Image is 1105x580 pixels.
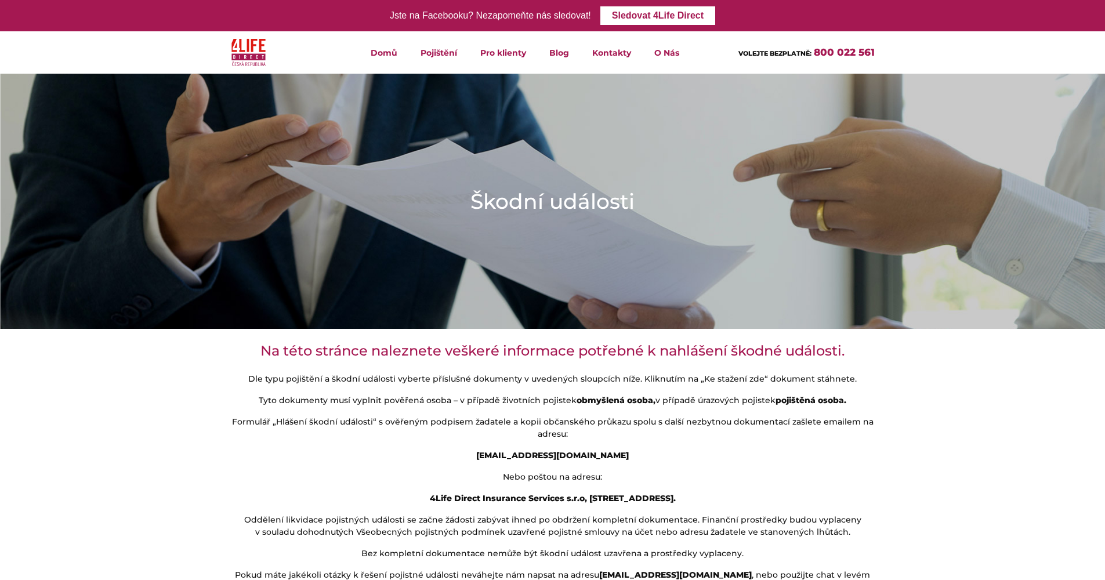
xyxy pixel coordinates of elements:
a: Blog [538,31,581,74]
a: Kontakty [581,31,643,74]
p: Dle typu pojištění a škodní události vyberte příslušné dokumenty v uvedených sloupcích níže. Klik... [231,373,875,385]
p: Tyto dokumenty musí vyplnit pověřená osoba – v případě životních pojistek v případě úrazových poj... [231,394,875,407]
p: Formulář „Hlášení škodní události“ s ověřeným podpisem žadatele a kopii občanského průkazu spolu ... [231,416,875,440]
strong: [EMAIL_ADDRESS][DOMAIN_NAME] [476,450,629,461]
p: Bez kompletní dokumentace nemůže být škodní událost uzavřena a prostředky vyplaceny. [231,548,875,560]
div: Jste na Facebooku? Nezapomeňte nás sledovat! [390,8,591,24]
p: Oddělení likvidace pojistných události se začne žádosti zabývat ihned po obdržení kompletní dokum... [231,514,875,538]
h1: Škodní události [470,187,635,216]
strong: 4Life Direct Insurance Services s.r.o, [STREET_ADDRESS]. [430,493,676,503]
strong: obmyšlená osoba, [577,395,655,405]
p: Nebo poštou na adresu: [231,471,875,483]
img: 4Life Direct Česká republika logo [231,36,266,69]
a: Sledovat 4Life Direct [600,6,715,25]
h3: Na této stránce naleznete veškeré informace potřebné k nahlášení škodné události. [231,343,875,359]
span: VOLEJTE BEZPLATNĚ: [738,49,811,57]
a: Domů [359,31,409,74]
strong: pojištěná osoba. [776,395,846,405]
strong: [EMAIL_ADDRESS][DOMAIN_NAME] [599,570,752,580]
a: 800 022 561 [814,46,875,58]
